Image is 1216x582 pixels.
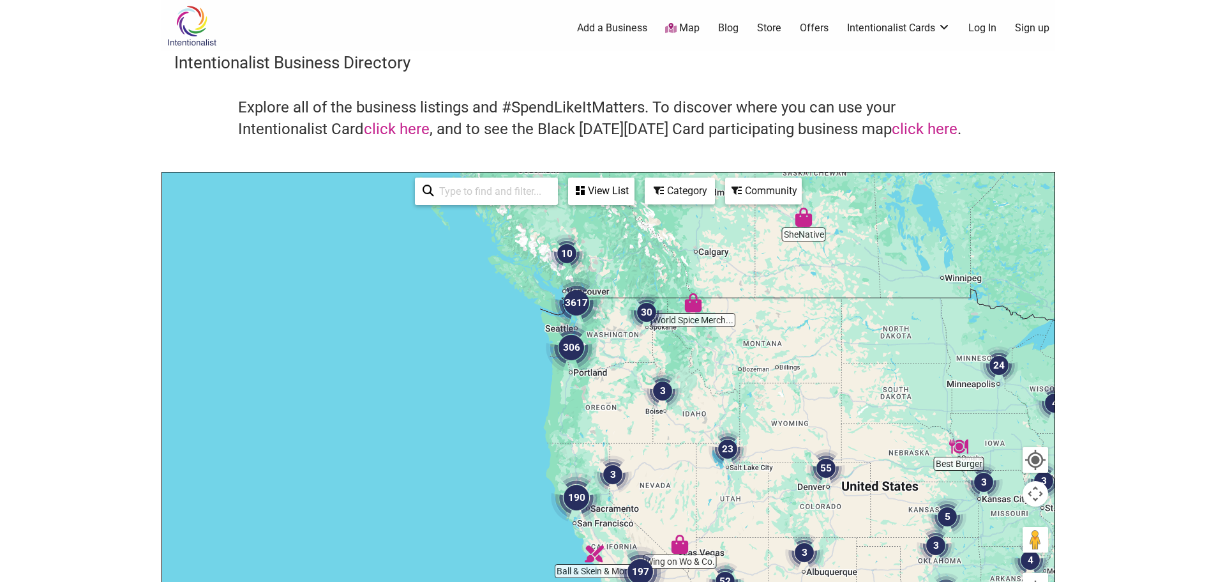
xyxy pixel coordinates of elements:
button: Drag Pegman onto the map to open Street View [1023,527,1048,553]
div: 10 [548,234,586,273]
a: Offers [800,21,829,35]
div: 3 [643,372,682,410]
button: Your Location [1023,447,1048,473]
div: 55 [807,449,845,487]
div: 306 [546,322,597,373]
button: Map camera controls [1023,481,1048,507]
div: Community [726,179,800,203]
div: Best Burger [949,437,968,456]
a: click here [892,120,957,138]
div: 23 [709,430,747,468]
a: Map [665,21,700,36]
h3: Intentionalist Business Directory [174,51,1042,74]
input: Type to find and filter... [434,179,550,204]
div: 3 [594,456,632,494]
a: Add a Business [577,21,647,35]
div: See a list of the visible businesses [568,178,634,205]
div: Type to search and filter [415,178,558,205]
a: Log In [968,21,996,35]
div: View List [569,179,633,203]
a: click here [364,120,430,138]
div: Ball & Skein & More [585,544,604,563]
div: 4 [1035,384,1074,422]
a: Sign up [1015,21,1049,35]
h4: Explore all of the business listings and #SpendLikeItMatters. To discover where you can use your ... [238,97,979,140]
div: Wing on Wo & Co. [670,535,689,554]
div: World Spice Merchants [684,293,703,312]
div: 3 [965,463,1003,502]
div: 24 [980,346,1018,385]
a: Store [757,21,781,35]
div: SheNative [794,208,813,227]
div: 3617 [551,277,602,328]
div: 4 [1011,541,1049,579]
div: 30 [627,293,666,332]
div: Category [646,179,714,203]
div: 3 [917,526,955,565]
a: Blog [718,21,739,35]
div: 3 [785,533,823,572]
div: Filter by Community [725,178,802,204]
div: 5 [928,498,966,536]
a: Intentionalist Cards [847,21,950,35]
div: Filter by category [645,178,715,204]
img: Intentionalist [161,5,222,47]
div: 190 [551,472,602,523]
